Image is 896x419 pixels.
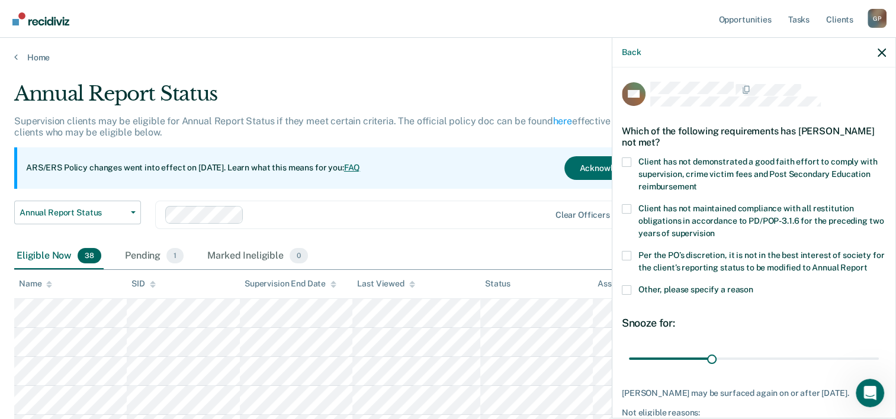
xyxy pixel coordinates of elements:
[553,115,572,127] a: here
[24,169,198,182] div: Send us a message
[14,115,677,138] p: Supervision clients may be eligible for Annual Report Status if they meet certain criteria. The o...
[118,310,237,357] button: Messages
[245,279,336,289] div: Supervision End Date
[14,52,882,63] a: Home
[20,208,126,218] span: Annual Report Status
[24,124,213,144] p: How can we help?
[161,19,185,43] div: Profile image for Krysty
[46,340,72,348] span: Home
[166,248,184,263] span: 1
[14,243,104,269] div: Eligible Now
[26,162,360,174] p: ARS/ERS Policy changes went into effect on [DATE]. Learn what this means for you:
[24,84,213,124] p: Hi [PERSON_NAME] 👋
[564,156,677,180] button: Acknowledge & Close
[131,279,156,289] div: SID
[856,379,884,407] iframe: Intercom live chat
[622,47,641,57] button: Back
[204,19,225,40] div: Close
[868,9,887,28] button: Profile dropdown button
[344,163,361,172] a: FAQ
[12,159,225,192] div: Send us a message
[622,317,886,330] div: Snooze for:
[78,248,101,263] span: 38
[638,204,884,238] span: Client has not maintained compliance with all restitution obligations in accordance to PD/POP-3.1...
[24,22,89,41] img: logo
[598,279,653,289] div: Assigned to
[555,210,610,220] div: Clear officers
[19,279,52,289] div: Name
[158,340,198,348] span: Messages
[12,12,69,25] img: Recidiviz
[638,285,753,294] span: Other, please specify a reason
[622,388,886,398] div: [PERSON_NAME] may be surfaced again on or after [DATE].
[638,157,877,191] span: Client has not demonstrated a good faith effort to comply with supervision, crime victim fees and...
[868,9,887,28] div: G P
[139,19,162,43] img: Profile image for Naomi
[357,279,415,289] div: Last Viewed
[622,116,886,157] div: Which of the following requirements has [PERSON_NAME] not met?
[116,19,140,43] img: Profile image for Rajan
[485,279,510,289] div: Status
[205,243,310,269] div: Marked Ineligible
[14,82,686,115] div: Annual Report Status
[622,408,886,418] div: Not eligible reasons:
[123,243,186,269] div: Pending
[290,248,308,263] span: 0
[638,250,884,272] span: Per the PO’s discretion, it is not in the best interest of society for the client’s reporting sta...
